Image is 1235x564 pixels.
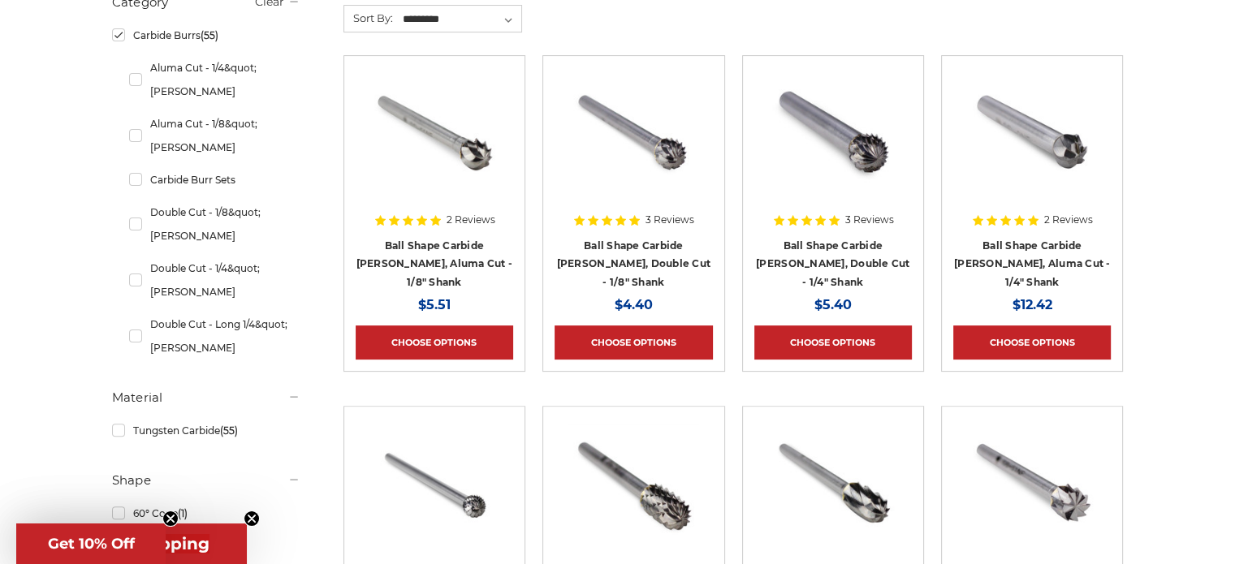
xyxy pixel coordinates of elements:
[16,523,247,564] div: Get Free ShippingClose teaser
[418,297,451,312] span: $5.51
[555,67,712,225] a: CBSD-51D ball shape carbide burr 1/8" shank
[129,166,300,194] a: Carbide Burr Sets
[129,54,300,105] a: Aluma Cut - 1/4&quot; [PERSON_NAME]
[768,67,898,197] img: ball shape carbide bur 1/4" shank
[615,297,653,312] span: $4.40
[356,239,513,288] a: Ball Shape Carbide [PERSON_NAME], Aluma Cut - 1/8" Shank
[967,418,1097,548] img: aluma cut mini cylinder carbide burr
[555,325,712,359] a: Choose Options
[756,239,909,288] a: Ball Shape Carbide [PERSON_NAME], Double Cut - 1/4" Shank
[244,510,260,527] button: Close teaser
[112,416,300,445] a: Tungsten Carbide
[954,239,1111,288] a: Ball Shape Carbide [PERSON_NAME], Aluma Cut - 1/4" Shank
[129,198,300,250] a: Double Cut - 1/8&quot; [PERSON_NAME]
[112,499,300,527] a: 60° Cone
[162,510,179,527] button: Close teaser
[557,239,710,288] a: Ball Shape Carbide [PERSON_NAME], Double Cut - 1/8" Shank
[1013,297,1052,312] span: $12.42
[200,29,218,41] span: (55)
[369,67,499,197] img: ball shape mini bur bit for aluminum
[129,110,300,161] a: Aluma Cut - 1/8&quot; [PERSON_NAME]
[112,388,300,407] h5: Material
[344,6,393,30] label: Sort By:
[177,507,187,519] span: (1)
[129,310,300,362] a: Double Cut - Long 1/4&quot; [PERSON_NAME]
[967,67,1097,197] img: SD-3NF ball shape carbide burr 1/4" shank
[953,67,1111,225] a: SD-3NF ball shape carbide burr 1/4" shank
[129,254,300,306] a: Double Cut - 1/4&quot; [PERSON_NAME]
[112,471,300,490] h5: Shape
[356,325,513,359] a: Choose Options
[400,7,521,32] select: Sort By:
[219,424,237,437] span: (55)
[754,325,912,359] a: Choose Options
[568,67,698,197] img: CBSD-51D ball shape carbide burr 1/8" shank
[48,535,135,553] span: Get 10% Off
[369,418,499,548] img: CBSD-5DL Long reach double cut carbide rotary burr, ball shape 1/4 inch shank
[953,325,1111,359] a: Choose Options
[814,297,852,312] span: $5.40
[16,523,166,564] div: Get 10% OffClose teaser
[768,418,898,548] img: ball nose cylinder aluma cut die grinder bit
[754,67,912,225] a: ball shape carbide bur 1/4" shank
[356,67,513,225] a: ball shape mini bur bit for aluminum
[568,418,698,548] img: CBSC-51D cylinder radius end cut shape carbide burr 1/8" shank
[112,21,300,50] a: Carbide Burrs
